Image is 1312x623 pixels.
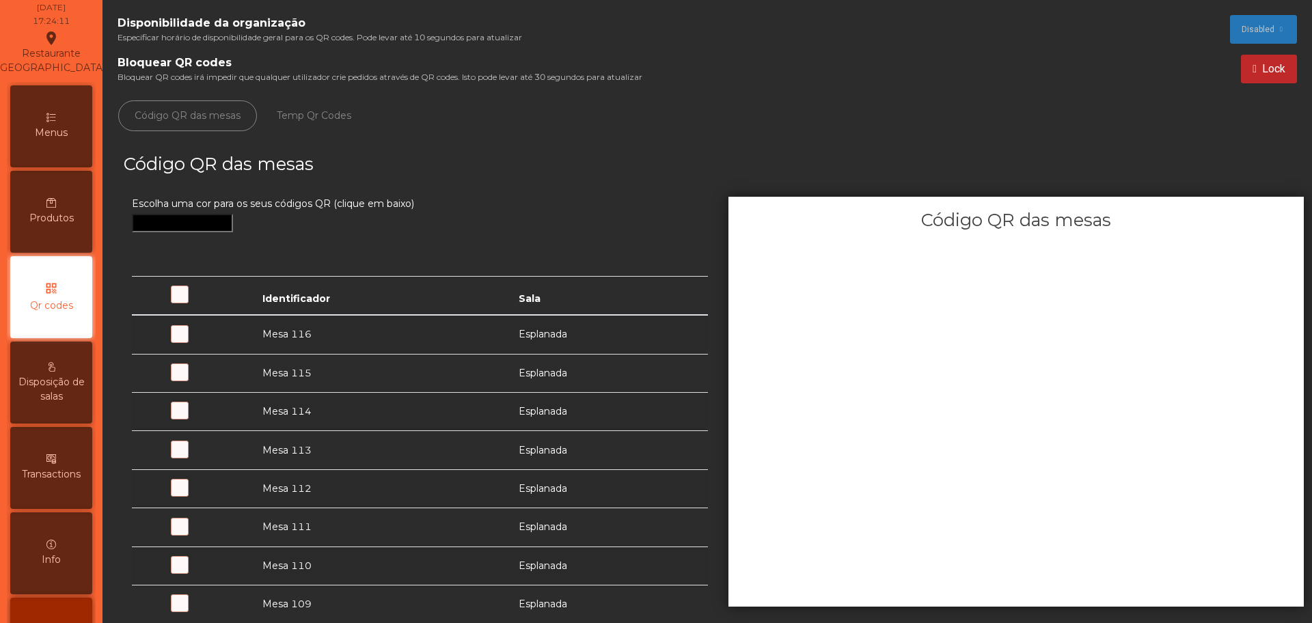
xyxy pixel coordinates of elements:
[22,467,81,482] span: Transactions
[43,30,59,46] i: location_on
[118,55,642,71] span: Bloquear QR codes
[33,15,70,27] div: 17:24:11
[510,276,708,315] th: Sala
[254,469,510,508] td: Mesa 112
[510,585,708,623] td: Esplanada
[254,354,510,392] td: Mesa 115
[254,392,510,430] td: Mesa 114
[254,431,510,469] td: Mesa 113
[510,315,708,354] td: Esplanada
[254,546,510,585] td: Mesa 110
[510,546,708,585] td: Esplanada
[1241,55,1297,83] button: Lock
[254,315,510,354] td: Mesa 116
[118,71,642,83] span: Bloquear QR codes irá impedir que qualquer utilizador crie pedidos através de QR codes. Isto pode...
[44,281,58,295] i: qr_code
[132,197,414,211] label: Escolha uma cor para os seus códigos QR (clique em baixo)
[1262,61,1285,77] span: Lock
[510,469,708,508] td: Esplanada
[510,354,708,392] td: Esplanada
[30,299,73,313] span: Qr codes
[510,392,708,430] td: Esplanada
[35,126,68,140] span: Menus
[1230,15,1297,44] button: Disabled
[14,375,89,404] span: Disposição de salas
[254,585,510,623] td: Mesa 109
[260,100,368,131] a: Temp Qr Codes
[42,553,61,567] span: Info
[510,508,708,546] td: Esplanada
[1242,23,1274,36] span: Disabled
[510,431,708,469] td: Esplanada
[254,508,510,546] td: Mesa 111
[118,100,257,131] a: Código QR das mesas
[124,152,704,176] h3: Código QR das mesas
[37,1,66,14] div: [DATE]
[29,211,74,225] span: Produtos
[254,276,510,315] th: Identificador
[118,15,522,31] span: Disponibilidade da organização
[728,208,1304,232] h3: Código QR das mesas
[118,31,522,44] span: Especificar horário de disponibilidade geral para os QR codes. Pode levar até 10 segundos para at...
